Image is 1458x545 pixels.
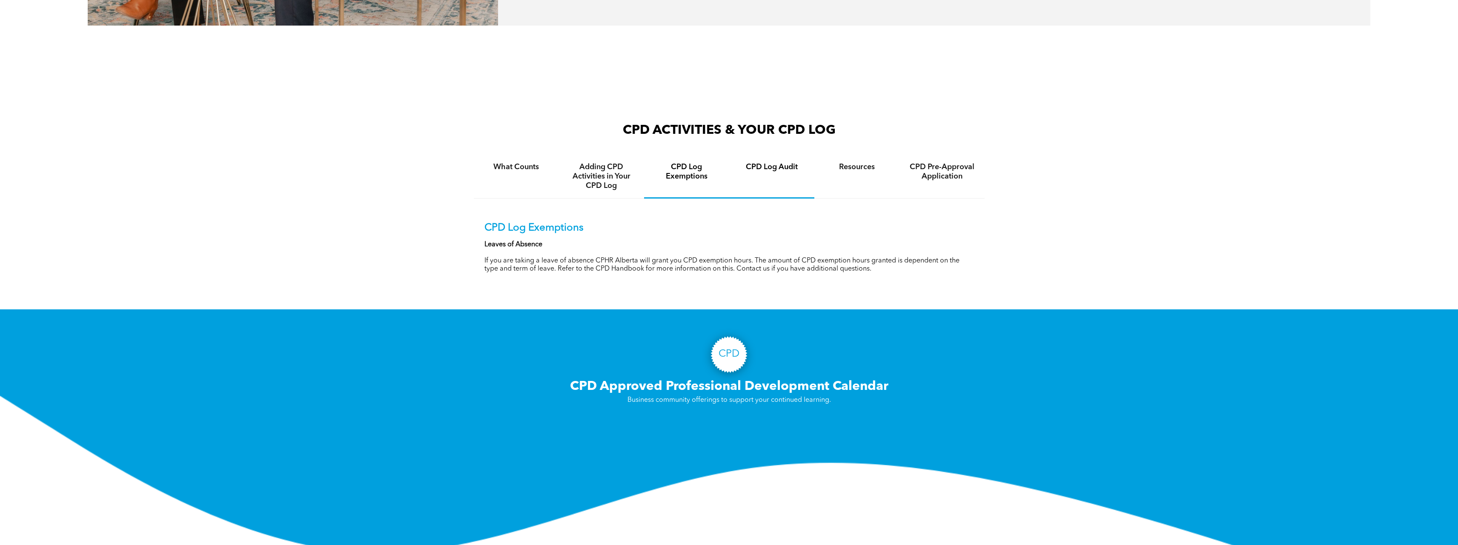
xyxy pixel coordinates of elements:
[570,380,888,393] span: CPD Approved Professional Development Calendar
[737,162,807,172] h4: CPD Log Audit
[719,348,739,360] h3: CPD
[567,162,636,190] h4: Adding CPD Activities in Your CPD Log
[822,162,892,172] h4: Resources
[481,162,551,172] h4: What Counts
[484,257,974,273] p: If you are taking a leave of absence CPHR Alberta will grant you CPD exemption hours. The amount ...
[907,162,977,181] h4: CPD Pre-Approval Application
[652,162,722,181] h4: CPD Log Exemptions
[623,124,836,137] span: CPD ACTIVITIES & YOUR CPD LOG
[484,241,542,248] strong: Leaves of Absence
[484,222,974,234] p: CPD Log Exemptions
